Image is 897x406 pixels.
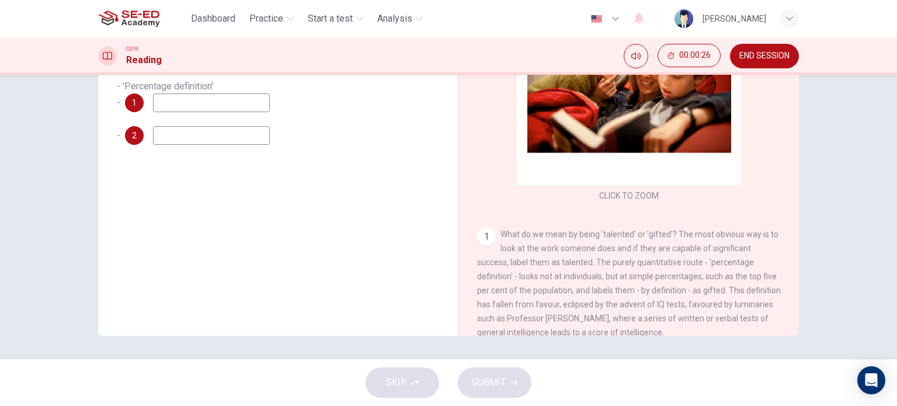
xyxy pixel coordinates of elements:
[245,8,298,29] button: Practice
[477,227,496,246] div: 1
[658,44,721,68] div: Hide
[377,12,412,26] span: Analysis
[675,9,693,28] img: Profile picture
[624,44,648,68] div: Mute
[703,12,766,26] div: [PERSON_NAME]
[589,15,604,23] img: en
[730,44,799,68] button: END SESSION
[308,12,353,26] span: Start a test
[191,12,235,26] span: Dashboard
[117,130,120,141] span: -
[477,230,781,337] span: What do we mean by being 'talented' or 'gifted'? The most obvious way is to look at the work some...
[126,45,138,53] span: CEFR
[132,99,137,107] span: 1
[679,51,711,60] span: 00:00:26
[373,8,427,29] button: Analysis
[98,7,159,30] img: SE-ED Academy logo
[857,366,885,394] div: Open Intercom Messenger
[126,53,162,67] h1: Reading
[117,81,213,108] span: - 'Percentage definition' -
[739,51,790,61] span: END SESSION
[249,12,283,26] span: Practice
[186,8,240,29] button: Dashboard
[658,44,721,67] button: 00:00:26
[98,7,186,30] a: SE-ED Academy logo
[303,8,368,29] button: Start a test
[132,131,137,140] span: 2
